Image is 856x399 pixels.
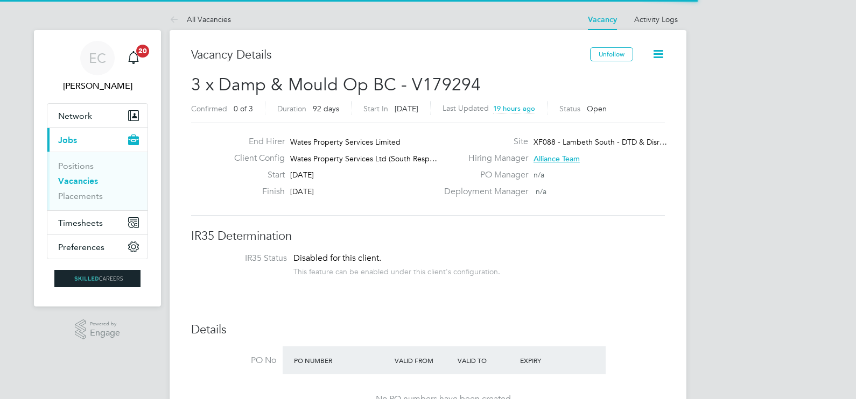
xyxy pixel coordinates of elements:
[455,351,518,370] div: Valid To
[58,135,77,145] span: Jobs
[226,153,285,164] label: Client Config
[517,351,580,370] div: Expiry
[75,319,121,340] a: Powered byEngage
[90,319,120,329] span: Powered by
[438,186,528,197] label: Deployment Manager
[534,154,580,163] span: Alliance Team
[47,104,148,127] button: Network
[443,103,489,113] label: Last Updated
[293,264,500,276] div: This feature can be enabled under this client's configuration.
[191,355,276,366] label: PO No
[191,229,665,244] h3: IR35 Determination
[123,41,144,75] a: 20
[438,169,528,181] label: PO Manager
[559,104,580,113] label: Status
[191,104,227,113] label: Confirmed
[58,161,94,171] a: Positions
[58,176,98,186] a: Vacancies
[58,191,103,201] a: Placements
[363,104,388,113] label: Start In
[226,169,285,181] label: Start
[47,211,148,234] button: Timesheets
[34,30,161,307] nav: Main navigation
[290,187,314,196] span: [DATE]
[47,235,148,259] button: Preferences
[54,270,141,287] img: skilledcareers-logo-retina.png
[438,153,528,164] label: Hiring Manager
[534,170,544,180] span: n/a
[290,170,314,180] span: [DATE]
[291,351,392,370] div: PO Number
[395,104,418,113] span: [DATE]
[313,104,339,113] span: 92 days
[590,47,633,61] button: Unfollow
[293,253,381,263] span: Disabled for this client.
[634,15,678,24] a: Activity Logs
[47,80,148,92] span: Ernie Crowe
[534,137,667,147] span: XF088 - Lambeth South - DTD & Disr…
[58,218,103,228] span: Timesheets
[89,51,106,65] span: EC
[290,154,437,163] span: Wates Property Services Ltd (South Resp…
[58,111,92,121] span: Network
[47,270,148,287] a: Go to home page
[587,104,607,113] span: Open
[47,128,148,152] button: Jobs
[493,104,535,113] span: 19 hours ago
[234,104,253,113] span: 0 of 3
[226,136,285,147] label: End Hirer
[290,137,401,147] span: Wates Property Services Limited
[536,187,546,196] span: n/a
[136,45,149,58] span: 20
[170,15,231,24] a: All Vacancies
[191,47,590,63] h3: Vacancy Details
[226,186,285,197] label: Finish
[202,253,287,264] label: IR35 Status
[277,104,306,113] label: Duration
[58,242,104,252] span: Preferences
[191,322,665,338] h3: Details
[47,152,148,210] div: Jobs
[47,41,148,92] a: EC[PERSON_NAME]
[438,136,528,147] label: Site
[392,351,455,370] div: Valid From
[191,74,481,95] span: 3 x Damp & Mould Op BC - V179294
[90,329,120,338] span: Engage
[588,15,617,24] a: Vacancy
